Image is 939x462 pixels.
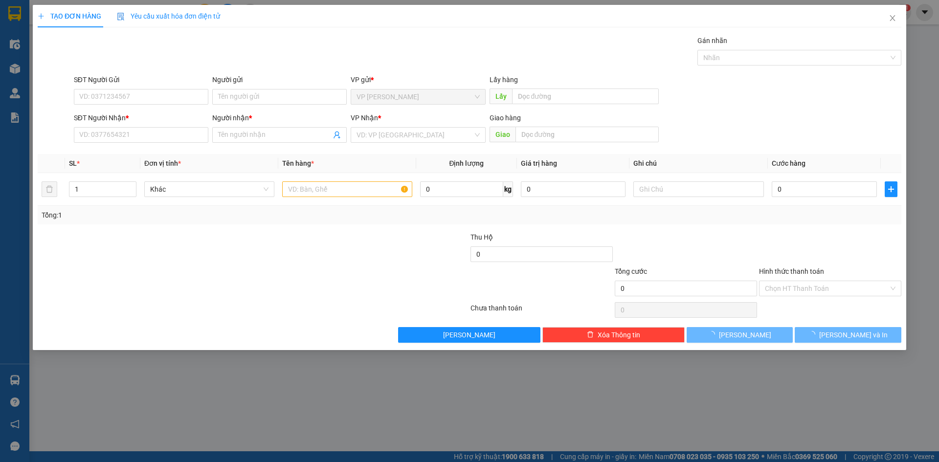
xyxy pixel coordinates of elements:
[885,185,897,193] span: plus
[795,327,901,343] button: [PERSON_NAME] và In
[74,74,208,85] div: SĐT Người Gửi
[587,331,594,339] span: delete
[889,14,896,22] span: close
[399,327,541,343] button: [PERSON_NAME]
[808,331,819,338] span: loading
[490,114,521,122] span: Giao hàng
[615,267,647,275] span: Tổng cước
[282,181,412,197] input: VD: Bàn, Ghế
[282,159,314,167] span: Tên hàng
[490,88,512,104] span: Lấy
[42,210,362,220] div: Tổng: 1
[38,12,101,20] span: TẠO ĐƠN HÀNG
[819,330,888,340] span: [PERSON_NAME] và In
[444,330,496,340] span: [PERSON_NAME]
[351,114,379,122] span: VP Nhận
[74,112,208,123] div: SĐT Người Nhận
[150,182,268,197] span: Khác
[490,76,518,84] span: Lấy hàng
[351,74,486,85] div: VP gửi
[630,154,768,173] th: Ghi chú
[503,181,513,197] span: kg
[772,159,805,167] span: Cước hàng
[144,159,181,167] span: Đơn vị tính
[212,112,347,123] div: Người nhận
[469,303,614,320] div: Chưa thanh toán
[634,181,764,197] input: Ghi Chú
[719,330,772,340] span: [PERSON_NAME]
[117,12,220,20] span: Yêu cầu xuất hóa đơn điện tử
[449,159,484,167] span: Định lượng
[490,127,515,142] span: Giao
[709,331,719,338] span: loading
[521,181,626,197] input: 0
[515,127,659,142] input: Dọc đường
[885,181,897,197] button: plus
[212,74,347,85] div: Người gửi
[759,267,824,275] label: Hình thức thanh toán
[521,159,557,167] span: Giá trị hàng
[334,131,341,139] span: user-add
[38,13,45,20] span: plus
[42,181,57,197] button: delete
[687,327,793,343] button: [PERSON_NAME]
[470,233,493,241] span: Thu Hộ
[512,88,659,104] input: Dọc đường
[879,5,906,32] button: Close
[697,37,727,44] label: Gán nhãn
[357,89,480,104] span: VP Phan Thiết
[543,327,685,343] button: deleteXóa Thông tin
[117,13,125,21] img: icon
[69,159,77,167] span: SL
[598,330,640,340] span: Xóa Thông tin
